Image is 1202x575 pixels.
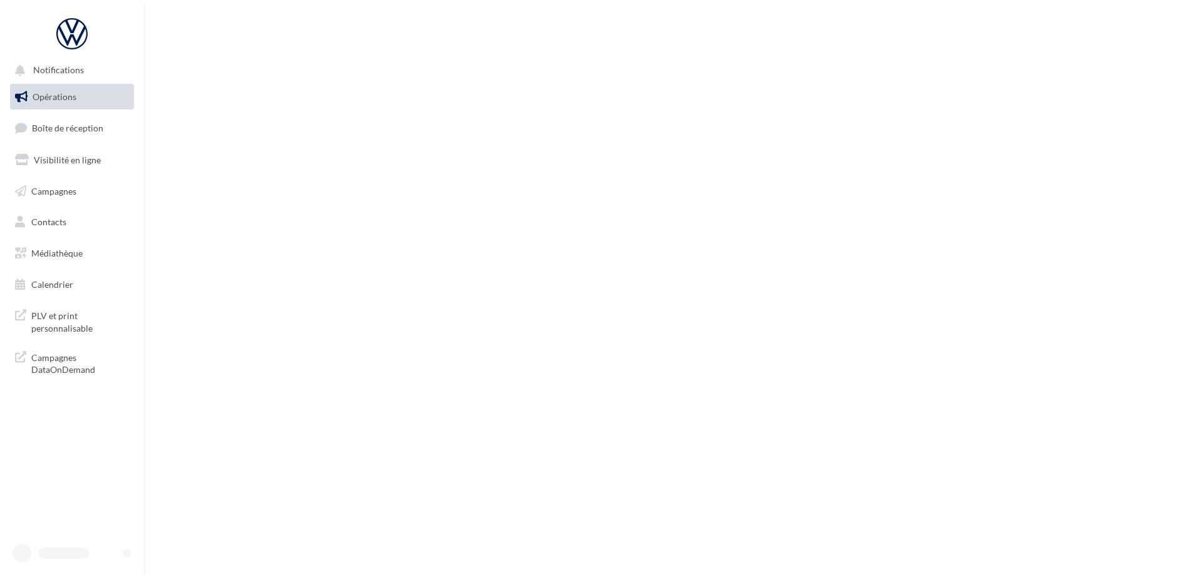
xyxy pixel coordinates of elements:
a: Boîte de réception [8,114,136,141]
span: Notifications [33,65,84,76]
span: Contacts [31,216,66,227]
span: Calendrier [31,279,73,290]
a: Campagnes [8,178,136,205]
span: PLV et print personnalisable [31,307,129,334]
span: Campagnes [31,185,76,196]
a: Opérations [8,84,136,110]
span: Boîte de réception [32,123,103,133]
a: Médiathèque [8,240,136,267]
a: Calendrier [8,272,136,298]
a: Campagnes DataOnDemand [8,344,136,381]
span: Opérations [33,91,76,102]
span: Médiathèque [31,248,83,258]
a: Contacts [8,209,136,235]
span: Visibilité en ligne [34,155,101,165]
span: Campagnes DataOnDemand [31,349,129,376]
a: PLV et print personnalisable [8,302,136,339]
a: Visibilité en ligne [8,147,136,173]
